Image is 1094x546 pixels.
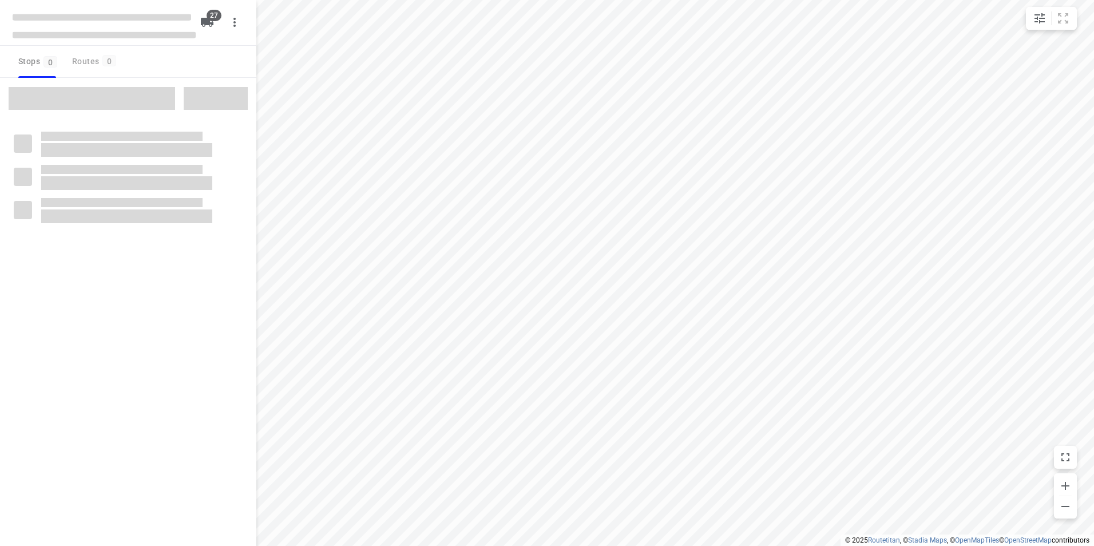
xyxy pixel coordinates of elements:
a: OpenStreetMap [1004,536,1052,544]
a: OpenMapTiles [955,536,999,544]
button: Map settings [1028,7,1051,30]
a: Routetitan [868,536,900,544]
div: small contained button group [1026,7,1077,30]
li: © 2025 , © , © © contributors [845,536,1089,544]
a: Stadia Maps [908,536,947,544]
